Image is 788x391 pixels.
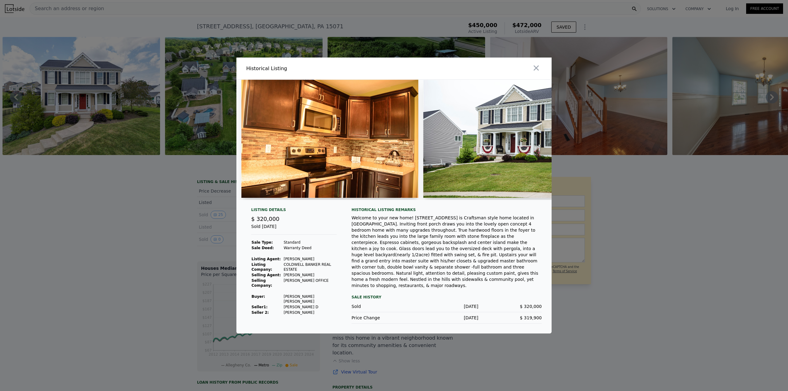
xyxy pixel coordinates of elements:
[251,257,281,261] strong: Listing Agent:
[283,272,337,278] td: [PERSON_NAME]
[283,240,337,245] td: Standard
[251,223,337,235] div: Sold [DATE]
[283,294,337,304] td: [PERSON_NAME] [PERSON_NAME]
[415,315,478,321] div: [DATE]
[520,304,542,309] span: $ 320,000
[251,310,269,315] strong: Seller 2:
[283,256,337,262] td: [PERSON_NAME]
[251,262,272,272] strong: Listing Company:
[251,294,265,299] strong: Buyer :
[283,262,337,272] td: COLDWELL BANKER REAL ESTATE
[423,80,591,198] img: Property Img
[246,65,392,72] div: Historical Listing
[251,246,274,250] strong: Sale Deed:
[520,315,542,320] span: $ 319,900
[352,207,542,212] div: Historical Listing remarks
[283,278,337,288] td: [PERSON_NAME] OFFICE
[251,278,272,288] strong: Selling Company:
[251,273,281,277] strong: Selling Agent:
[352,293,542,301] div: Sale History
[283,304,337,310] td: [PERSON_NAME] D
[283,310,337,315] td: [PERSON_NAME]
[415,303,478,309] div: [DATE]
[352,315,415,321] div: Price Change
[251,305,267,309] strong: Seller 1 :
[251,207,337,215] div: Listing Details
[241,80,418,198] img: Property Img
[352,215,542,289] div: Welcome to your new home! [STREET_ADDRESS] is Craftsman style home located in [GEOGRAPHIC_DATA]. ...
[283,245,337,251] td: Warranty Deed
[251,240,273,245] strong: Sale Type:
[352,303,415,309] div: Sold
[251,216,279,222] span: $ 320,000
